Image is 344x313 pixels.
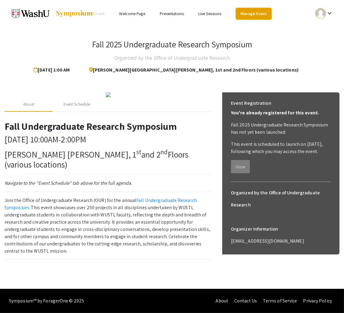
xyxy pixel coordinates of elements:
p: This event is scheduled to launch on [DATE], following which you may access the event. [231,141,331,155]
mat-icon: Expand account dropdown [326,10,333,17]
a: Fall 2025 Undergraduate Research Symposium [5,6,93,21]
h6: Event Registration [231,97,271,109]
span: [DATE] 1:00 AM [33,64,72,76]
p: [EMAIL_ADDRESS][DOMAIN_NAME] [231,238,331,245]
div: Event Schedule [64,101,90,107]
h3: Fall 2025 Undergraduate Research Symposium [92,39,252,50]
button: View [231,160,250,173]
div: About [23,101,34,107]
a: Fall Undergraduate Research Symposium [5,197,197,211]
h6: Organizer Information [231,223,331,235]
span: Exit Event [88,11,105,16]
em: . [131,180,132,186]
sup: nd [160,148,168,156]
img: 9684f58b-82ed-4824-976a-43969c3e2cd4.jpg [106,92,111,97]
div: arrow_back_ios [81,12,85,15]
div: Symposium™ by ForagerOne © 2025 [9,289,84,313]
a: Privacy Policy [303,298,332,304]
iframe: Chat [5,286,26,308]
strong: Fall Undergraduate Research Symposium [5,120,177,133]
p: [PERSON_NAME] [PERSON_NAME], 1 and 2 Floors (various locations) [5,149,212,170]
a: Terms of Service [263,298,297,304]
a: Live Sessions [198,11,221,16]
a: Presentations [160,11,184,16]
img: Fall 2025 Undergraduate Research Symposium [12,6,49,21]
sup: st [136,148,141,156]
p: Join the Office of Undergraduate Research (OUR) for the annual . This event showcases over 250 pr... [5,197,212,255]
em: Navigate to the "Event Schedule" tab above for the full agenda [5,180,131,186]
a: About [216,298,228,304]
span: [PERSON_NAME][GEOGRAPHIC_DATA][PERSON_NAME], 1st and 2nd Floors (various locations) [84,64,298,76]
a: Contact Us [234,298,257,304]
p: You're already registered for this event. [231,109,331,117]
p: Fall 2025 Undergraduate Research Symposium has not yet been launched. [231,121,331,136]
p: [DATE] 10:00AM-2:00PM [5,134,212,145]
h6: Organized by the Office of Undergraduate Research [231,187,331,211]
img: Symposium by ForagerOne [55,10,93,17]
a: Manage Event [236,8,271,20]
button: Expand account dropdown [309,7,339,20]
h4: Organized by the Office of Undergraduate Research [114,52,230,64]
a: Welcome Page [119,11,145,16]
